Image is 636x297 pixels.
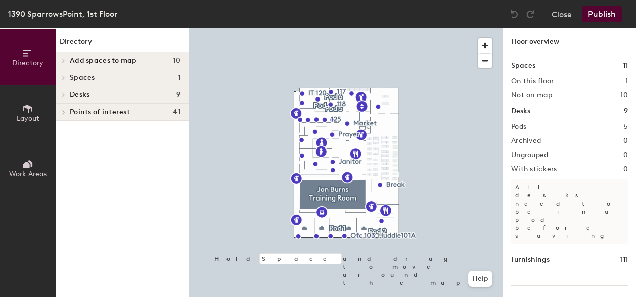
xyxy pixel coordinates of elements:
p: All desks need to be in a pod before saving [511,179,628,244]
h2: Ungrouped [511,151,549,159]
span: Work Areas [9,170,47,178]
button: Publish [582,6,622,22]
h2: Pods [511,123,526,131]
h1: 111 [620,254,628,265]
h2: 0 [623,151,628,159]
button: Close [552,6,572,22]
h1: 11 [623,60,628,71]
h2: 0 [623,165,628,173]
h2: 0 [623,137,628,145]
span: Spaces [70,74,95,82]
span: Layout [17,114,39,123]
h2: Archived [511,137,541,145]
img: Undo [509,9,519,19]
span: Points of interest [70,108,130,116]
h2: 5 [624,123,628,131]
span: 41 [173,108,180,116]
img: Redo [525,9,535,19]
span: Add spaces to map [70,57,137,65]
button: Help [468,271,492,287]
span: 1 [178,74,180,82]
h1: Directory [56,36,189,52]
span: Desks [70,91,89,99]
h1: 9 [624,106,628,117]
h1: Spaces [511,60,535,71]
div: 1390 SparrowsPoint, 1st Floor [8,8,117,20]
span: 10 [173,57,180,65]
h1: Floor overview [503,28,636,52]
h2: With stickers [511,165,557,173]
h2: On this floor [511,77,554,85]
span: Directory [12,59,43,67]
span: 9 [176,91,180,99]
h2: Not on map [511,91,552,100]
h2: 10 [620,91,628,100]
h1: Desks [511,106,530,117]
h2: 1 [625,77,628,85]
h1: Furnishings [511,254,550,265]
